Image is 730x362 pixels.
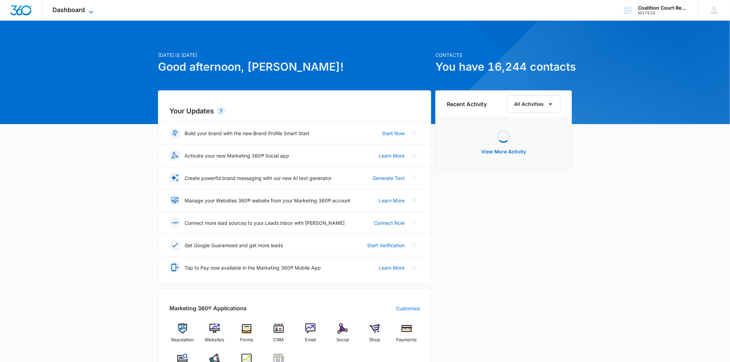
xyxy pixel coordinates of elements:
[169,304,247,312] h2: Marketing 360® Applications
[474,143,533,160] button: View More Activity
[435,59,572,75] h1: You have 16,244 contacts
[185,242,283,249] p: Get Google Guaranteed and get more leads
[274,336,284,343] span: CRM
[305,336,316,343] span: Email
[185,174,332,182] p: Create powerful brand messaging with our new AI text generator
[447,100,487,108] h6: Recent Activity
[382,130,405,137] a: Start Now
[169,106,420,116] h2: Your Updates
[409,150,420,161] button: Close
[336,336,349,343] span: Social
[396,336,417,343] span: Payments
[234,323,260,348] a: Forms
[373,174,405,182] a: Generate Text
[329,323,356,348] a: Social
[638,11,689,16] div: account id
[185,197,351,204] p: Manage your Websites 360® website from your Marketing 360® account
[409,172,420,183] button: Close
[185,152,289,159] p: Activate your new Marketing 360® Social app
[507,95,561,113] button: All Activities
[158,59,431,75] h1: Good afternoon, [PERSON_NAME]!
[367,242,405,249] a: Start Verification
[409,195,420,206] button: Close
[638,5,689,11] div: account name
[158,51,431,59] p: [DATE] is [DATE]
[369,336,380,343] span: Shop
[185,219,345,227] p: Connect more lead sources to your Leads Inbox with [PERSON_NAME]
[217,107,225,115] div: 7
[185,264,321,271] p: Tap to Pay now available in the Marketing 360® Mobile App
[169,323,196,348] a: Reputation
[409,217,420,228] button: Close
[185,130,309,137] p: Build your brand with the new Brand Profile Smart Start
[379,152,405,159] a: Learn More
[379,197,405,204] a: Learn More
[409,128,420,139] button: Close
[409,262,420,273] button: Close
[393,323,420,348] a: Payments
[409,240,420,251] button: Close
[240,336,253,343] span: Forms
[205,336,225,343] span: Websites
[379,264,405,271] a: Learn More
[362,323,388,348] a: Shop
[435,51,572,59] p: Contacts
[53,6,85,13] span: Dashboard
[374,219,405,227] a: Connect Now
[201,323,228,348] a: Websites
[265,323,292,348] a: CRM
[171,336,194,343] span: Reputation
[396,305,420,312] a: Customize
[297,323,324,348] a: Email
